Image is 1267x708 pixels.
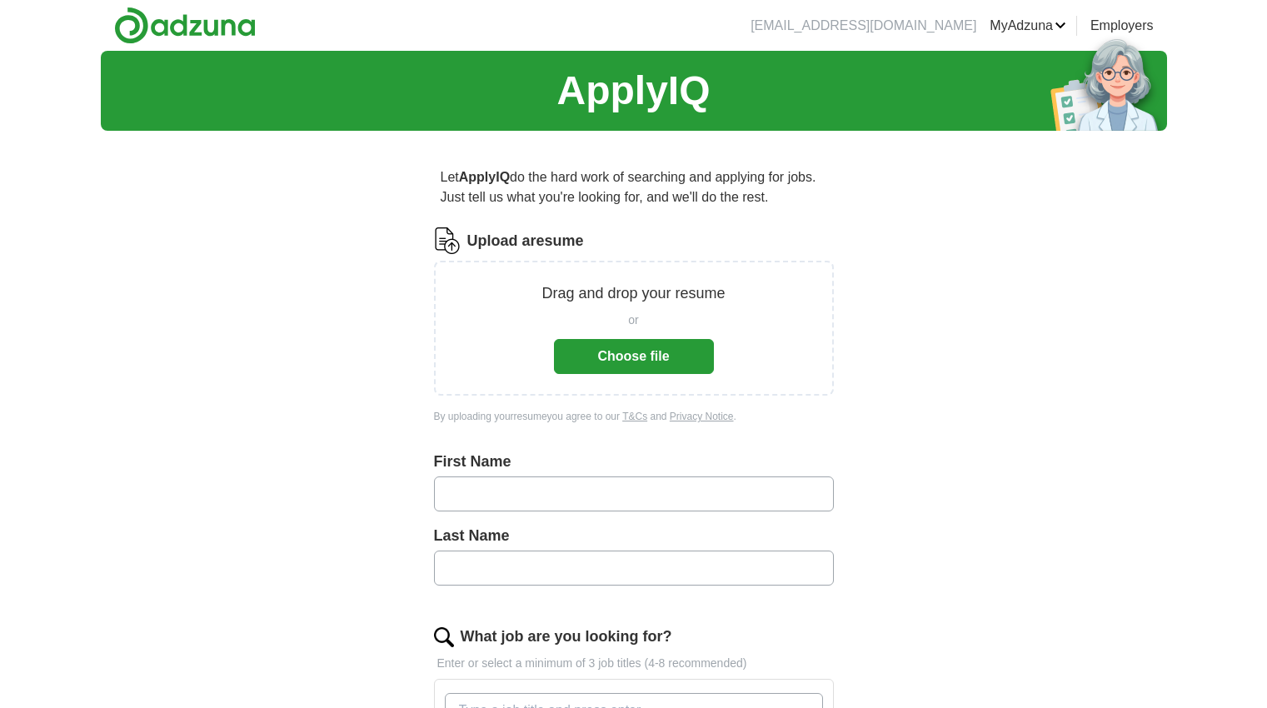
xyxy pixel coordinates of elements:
[541,282,725,305] p: Drag and drop your resume
[434,409,834,424] div: By uploading your resume you agree to our and .
[556,61,710,121] h1: ApplyIQ
[751,16,976,36] li: [EMAIL_ADDRESS][DOMAIN_NAME]
[434,627,454,647] img: search.png
[467,230,584,252] label: Upload a resume
[434,227,461,254] img: CV Icon
[114,7,256,44] img: Adzuna logo
[459,170,510,184] strong: ApplyIQ
[622,411,647,422] a: T&Cs
[434,451,834,473] label: First Name
[1090,16,1154,36] a: Employers
[554,339,714,374] button: Choose file
[461,626,672,648] label: What job are you looking for?
[670,411,734,422] a: Privacy Notice
[990,16,1066,36] a: MyAdzuna
[434,655,834,672] p: Enter or select a minimum of 3 job titles (4-8 recommended)
[434,161,834,214] p: Let do the hard work of searching and applying for jobs. Just tell us what you're looking for, an...
[628,312,638,329] span: or
[434,525,834,547] label: Last Name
